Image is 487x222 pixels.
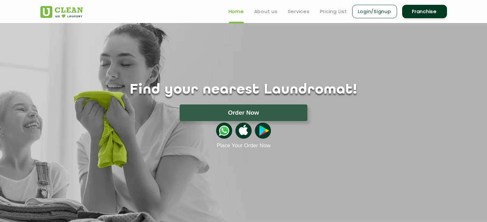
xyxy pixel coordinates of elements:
button: Order Now [180,104,307,121]
h1: Find your nearest Laundromat! [36,82,452,98]
a: Services [288,8,310,15]
a: Franchise [402,5,447,18]
a: Place Your Order Now [216,142,270,149]
a: Pricing List [320,8,347,15]
img: whatsappicon.png [216,123,232,139]
a: Home [229,8,244,15]
img: apple-icon.png [235,123,251,139]
a: Login/Signup [352,5,397,18]
a: About us [254,8,278,15]
img: playstoreicon.png [255,123,271,139]
img: UClean Laundry and Dry Cleaning [40,6,83,18]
